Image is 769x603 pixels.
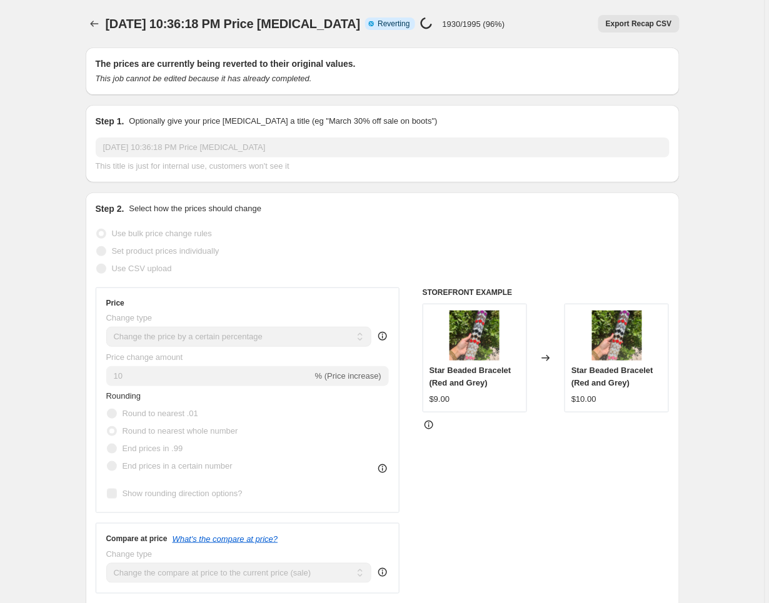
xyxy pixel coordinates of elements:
[378,19,410,29] span: Reverting
[96,161,289,171] span: This title is just for internal use, customers won't see it
[106,549,153,559] span: Change type
[450,311,500,361] img: image_e121a822-0d59-45b9-a0e5-ab021ccd5bf6_80x.jpg
[571,366,653,387] span: Star Beaded Bracelet (Red and Grey)
[112,229,212,238] span: Use bulk price change rules
[443,19,505,29] p: 1930/1995 (96%)
[376,566,389,579] div: help
[598,15,679,32] button: Export Recap CSV
[173,534,278,544] button: What's the compare at price?
[315,371,381,381] span: % (Price increase)
[112,264,172,273] span: Use CSV upload
[423,287,670,297] h6: STOREFRONT EXAMPLE
[106,366,313,386] input: -15
[571,393,596,406] div: $10.00
[123,409,198,418] span: Round to nearest .01
[123,461,233,471] span: End prices in a certain number
[96,115,124,127] h2: Step 1.
[592,311,642,361] img: image_e121a822-0d59-45b9-a0e5-ab021ccd5bf6_80x.jpg
[123,426,238,436] span: Round to nearest whole number
[106,534,168,544] h3: Compare at price
[96,74,312,83] i: This job cannot be edited because it has already completed.
[96,57,670,70] h2: The prices are currently being reverted to their original values.
[106,313,153,322] span: Change type
[106,298,124,308] h3: Price
[86,15,103,32] button: Price change jobs
[123,444,183,453] span: End prices in .99
[430,366,511,387] span: Star Beaded Bracelet (Red and Grey)
[96,202,124,215] h2: Step 2.
[106,17,361,31] span: [DATE] 10:36:18 PM Price [MEDICAL_DATA]
[430,393,450,406] div: $9.00
[376,330,389,342] div: help
[106,352,183,362] span: Price change amount
[96,137,670,157] input: 30% off holiday sale
[129,115,437,127] p: Optionally give your price [MEDICAL_DATA] a title (eg "March 30% off sale on boots")
[606,19,671,29] span: Export Recap CSV
[106,391,141,401] span: Rounding
[129,202,261,215] p: Select how the prices should change
[112,246,219,256] span: Set product prices individually
[123,489,243,498] span: Show rounding direction options?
